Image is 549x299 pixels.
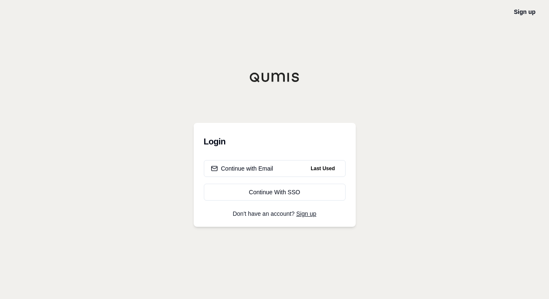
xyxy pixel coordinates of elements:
[296,210,316,217] a: Sign up
[204,133,346,150] h3: Login
[204,184,346,201] a: Continue With SSO
[211,188,338,196] div: Continue With SSO
[307,163,338,174] span: Last Used
[249,72,300,82] img: Qumis
[514,8,535,15] a: Sign up
[211,164,273,173] div: Continue with Email
[204,160,346,177] button: Continue with EmailLast Used
[204,211,346,217] p: Don't have an account?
